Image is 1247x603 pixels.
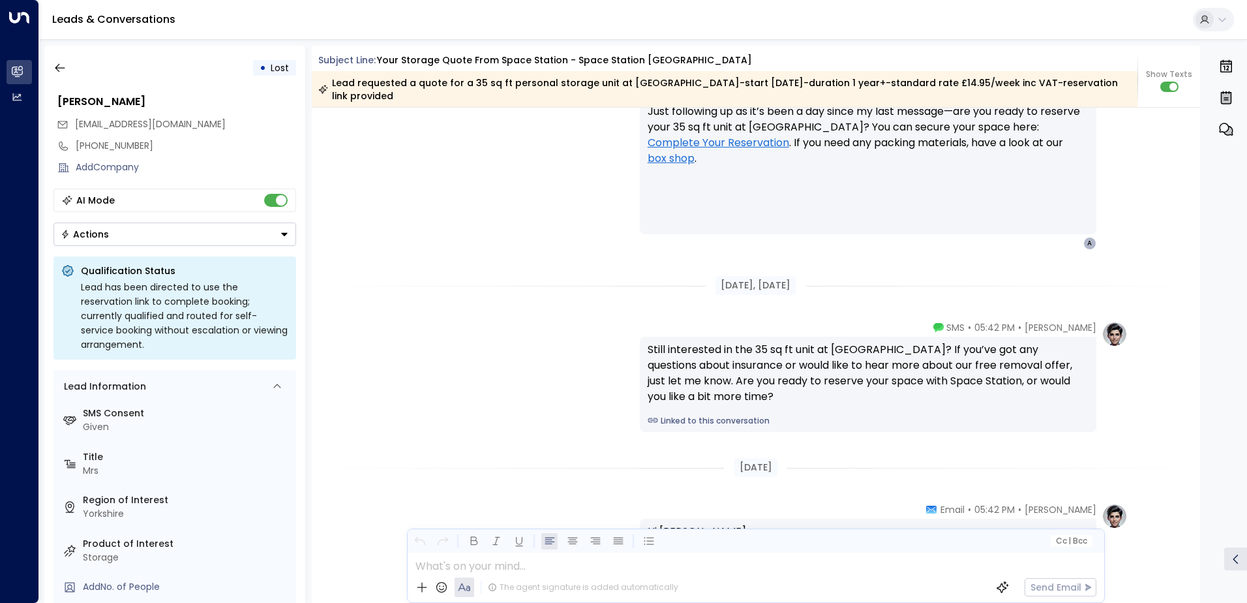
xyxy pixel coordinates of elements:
[488,581,678,593] div: The agent signature is added automatically
[318,76,1130,102] div: Lead requested a quote for a 35 sq ft personal storage unit at [GEOGRAPHIC_DATA]-start [DATE]-dur...
[53,223,296,246] button: Actions
[61,228,109,240] div: Actions
[648,72,1089,182] p: Hi [PERSON_NAME], Just following up as it’s been a day since my last message—are you ready to res...
[1083,237,1096,250] div: A
[83,407,291,420] label: SMS Consent
[76,139,296,153] div: [PHONE_NUMBER]
[271,61,289,74] span: Lost
[83,551,291,564] div: Storage
[75,117,226,131] span: aishwaryajp3598@gmail.com
[1102,503,1128,529] img: profile-logo.png
[83,464,291,478] div: Mrs
[734,458,777,477] div: [DATE]
[52,12,175,27] a: Leads & Conversations
[1025,503,1096,516] span: [PERSON_NAME]
[59,380,146,394] div: Lead Information
[648,135,789,151] a: Complete Your Reservation
[1025,321,1096,334] span: [PERSON_NAME]
[412,533,428,549] button: Undo
[377,54,752,67] div: Your storage quote from Space Station - Space Station [GEOGRAPHIC_DATA]
[81,280,288,352] div: Lead has been directed to use the reservation link to complete booking; currently qualified and r...
[648,342,1089,405] div: Still interested in the 35 sq ft unit at [GEOGRAPHIC_DATA]? If you’ve got any questions about ins...
[1018,321,1021,334] span: •
[260,56,266,80] div: •
[76,194,115,207] div: AI Mode
[83,420,291,434] div: Given
[83,493,291,507] label: Region of Interest
[83,537,291,551] label: Product of Interest
[946,321,965,334] span: SMS
[715,276,796,295] div: [DATE], [DATE]
[76,161,296,174] div: AddCompany
[57,94,296,110] div: [PERSON_NAME]
[1146,69,1192,80] span: Show Texts
[434,533,451,549] button: Redo
[81,264,288,277] p: Qualification Status
[1018,503,1021,516] span: •
[968,321,971,334] span: •
[1068,536,1071,546] span: |
[648,415,1089,427] a: Linked to this conversation
[1055,536,1087,546] span: Cc Bcc
[968,503,971,516] span: •
[940,503,965,516] span: Email
[75,117,226,131] span: [EMAIL_ADDRESS][DOMAIN_NAME]
[83,580,291,594] div: AddNo. of People
[1102,321,1128,347] img: profile-logo.png
[648,151,695,166] a: box shop
[53,223,296,246] div: Button group with a nested menu
[83,507,291,521] div: Yorkshire
[83,450,291,464] label: Title
[1050,535,1092,548] button: Cc|Bcc
[974,503,1015,516] span: 05:42 PM
[318,54,376,67] span: Subject Line:
[974,321,1015,334] span: 05:42 PM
